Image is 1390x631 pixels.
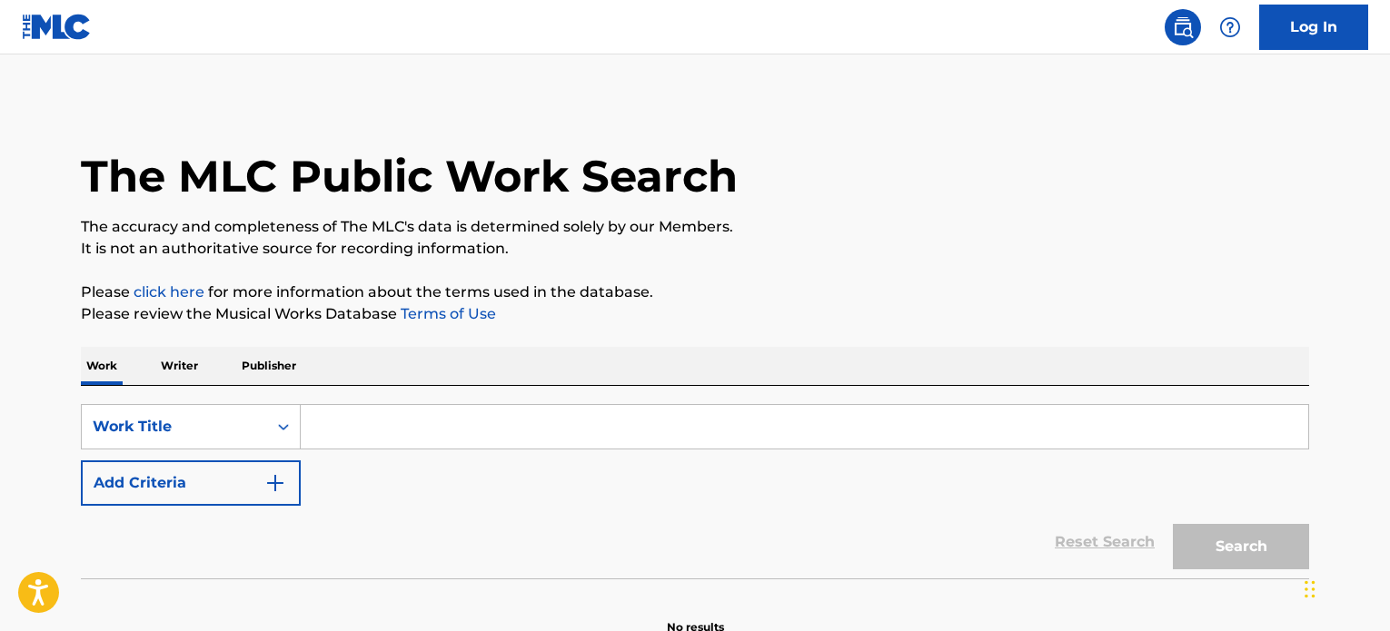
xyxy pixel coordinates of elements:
[93,416,256,438] div: Work Title
[81,281,1309,303] p: Please for more information about the terms used in the database.
[81,149,738,203] h1: The MLC Public Work Search
[81,460,301,506] button: Add Criteria
[1165,9,1201,45] a: Public Search
[264,472,286,494] img: 9d2ae6d4665cec9f34b9.svg
[81,238,1309,260] p: It is not an authoritative source for recording information.
[81,404,1309,578] form: Search Form
[81,303,1309,325] p: Please review the Musical Works Database
[1219,16,1241,38] img: help
[155,347,204,385] p: Writer
[1259,5,1368,50] a: Log In
[397,305,496,322] a: Terms of Use
[1172,16,1194,38] img: search
[1299,544,1390,631] iframe: Chat Widget
[22,14,92,40] img: MLC Logo
[81,347,123,385] p: Work
[236,347,302,385] p: Publisher
[1305,562,1316,616] div: Drag
[81,216,1309,238] p: The accuracy and completeness of The MLC's data is determined solely by our Members.
[1212,9,1248,45] div: Help
[134,283,204,301] a: click here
